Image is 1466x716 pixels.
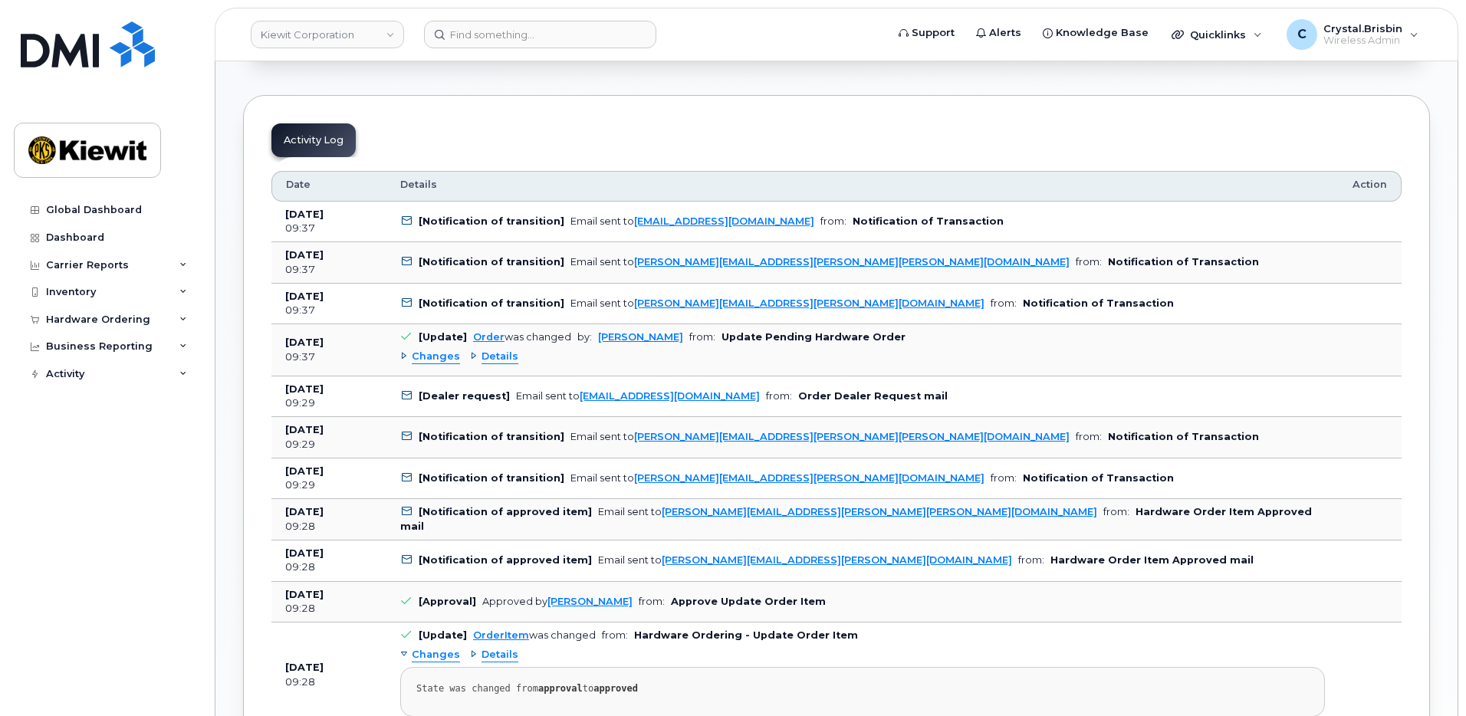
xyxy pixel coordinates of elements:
b: [Update] [419,331,467,343]
span: Alerts [989,25,1021,41]
span: from: [1018,554,1044,566]
b: [Dealer request] [419,390,510,402]
b: [DATE] [285,465,324,477]
div: Email sent to [570,256,1070,268]
div: 09:29 [285,478,373,492]
b: [DATE] [285,589,324,600]
div: was changed [473,629,596,641]
b: [Notification of transition] [419,256,564,268]
span: from: [1076,431,1102,442]
b: [DATE] [285,337,324,348]
div: was changed [473,331,571,343]
strong: approved [593,683,638,694]
div: 09:28 [285,602,373,616]
span: by: [577,331,592,343]
b: Hardware Ordering - Update Order Item [634,629,858,641]
b: Notification of Transaction [1023,472,1174,484]
b: [Approval] [419,596,476,607]
b: [DATE] [285,291,324,302]
span: Changes [412,350,460,364]
b: Update Pending Hardware Order [721,331,906,343]
a: [PERSON_NAME][EMAIL_ADDRESS][PERSON_NAME][PERSON_NAME][DOMAIN_NAME] [634,431,1070,442]
span: Details [482,350,518,364]
b: [Notification of transition] [419,215,564,227]
span: from: [1076,256,1102,268]
div: 09:37 [285,222,373,235]
div: 09:37 [285,350,373,364]
b: [DATE] [285,547,324,559]
b: Notification of Transaction [853,215,1004,227]
a: Kiewit Corporation [251,21,404,48]
b: [DATE] [285,209,324,220]
span: from: [639,596,665,607]
span: Quicklinks [1190,28,1246,41]
div: Email sent to [570,297,984,309]
span: C [1297,25,1307,44]
b: [DATE] [285,249,324,261]
span: Details [482,648,518,662]
b: [Notification of transition] [419,472,564,484]
div: Email sent to [570,472,984,484]
a: Knowledge Base [1032,18,1159,48]
span: Knowledge Base [1056,25,1149,41]
div: 09:37 [285,263,373,277]
a: [PERSON_NAME] [598,331,683,343]
div: 09:29 [285,396,373,410]
b: [Notification of approved item] [419,506,592,517]
a: OrderItem [473,629,529,641]
b: [Notification of approved item] [419,554,592,566]
div: Approved by [482,596,633,607]
a: [EMAIL_ADDRESS][DOMAIN_NAME] [580,390,760,402]
a: Order [473,331,505,343]
b: [DATE] [285,506,324,517]
a: Support [888,18,965,48]
div: Email sent to [598,554,1012,566]
iframe: Messenger Launcher [1399,649,1454,705]
b: Notification of Transaction [1108,431,1259,442]
input: Find something... [424,21,656,48]
a: [PERSON_NAME][EMAIL_ADDRESS][PERSON_NAME][PERSON_NAME][DOMAIN_NAME] [634,256,1070,268]
b: Notification of Transaction [1108,256,1259,268]
span: from: [766,390,792,402]
div: 09:28 [285,520,373,534]
a: [PERSON_NAME][EMAIL_ADDRESS][PERSON_NAME][DOMAIN_NAME] [662,554,1012,566]
b: [DATE] [285,383,324,395]
span: Date [286,178,311,192]
b: [Notification of transition] [419,431,564,442]
a: [PERSON_NAME] [547,596,633,607]
span: Changes [412,648,460,662]
b: [DATE] [285,424,324,435]
div: Email sent to [570,215,814,227]
b: [DATE] [285,662,324,673]
a: [PERSON_NAME][EMAIL_ADDRESS][PERSON_NAME][PERSON_NAME][DOMAIN_NAME] [662,506,1097,517]
div: Crystal.Brisbin [1276,19,1429,50]
span: Crystal.Brisbin [1323,22,1402,34]
b: Approve Update Order Item [671,596,826,607]
a: Alerts [965,18,1032,48]
b: Order Dealer Request mail [798,390,948,402]
span: from: [602,629,628,641]
div: 09:29 [285,438,373,452]
strong: approval [538,683,583,694]
b: Hardware Order Item Approved mail [1050,554,1254,566]
th: Action [1339,171,1402,202]
div: Email sent to [598,506,1097,517]
span: Support [912,25,955,41]
span: from: [991,297,1017,309]
span: from: [689,331,715,343]
span: from: [1103,506,1129,517]
a: [EMAIL_ADDRESS][DOMAIN_NAME] [634,215,814,227]
div: 09:37 [285,304,373,317]
span: Wireless Admin [1323,34,1402,47]
div: Quicklinks [1161,19,1273,50]
span: from: [820,215,846,227]
div: State was changed from to [416,683,1309,695]
b: Notification of Transaction [1023,297,1174,309]
a: [PERSON_NAME][EMAIL_ADDRESS][PERSON_NAME][DOMAIN_NAME] [634,297,984,309]
div: Email sent to [570,431,1070,442]
a: [PERSON_NAME][EMAIL_ADDRESS][PERSON_NAME][DOMAIN_NAME] [634,472,984,484]
span: from: [991,472,1017,484]
div: Email sent to [516,390,760,402]
b: Hardware Order Item Approved mail [400,506,1312,531]
span: Details [400,178,437,192]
